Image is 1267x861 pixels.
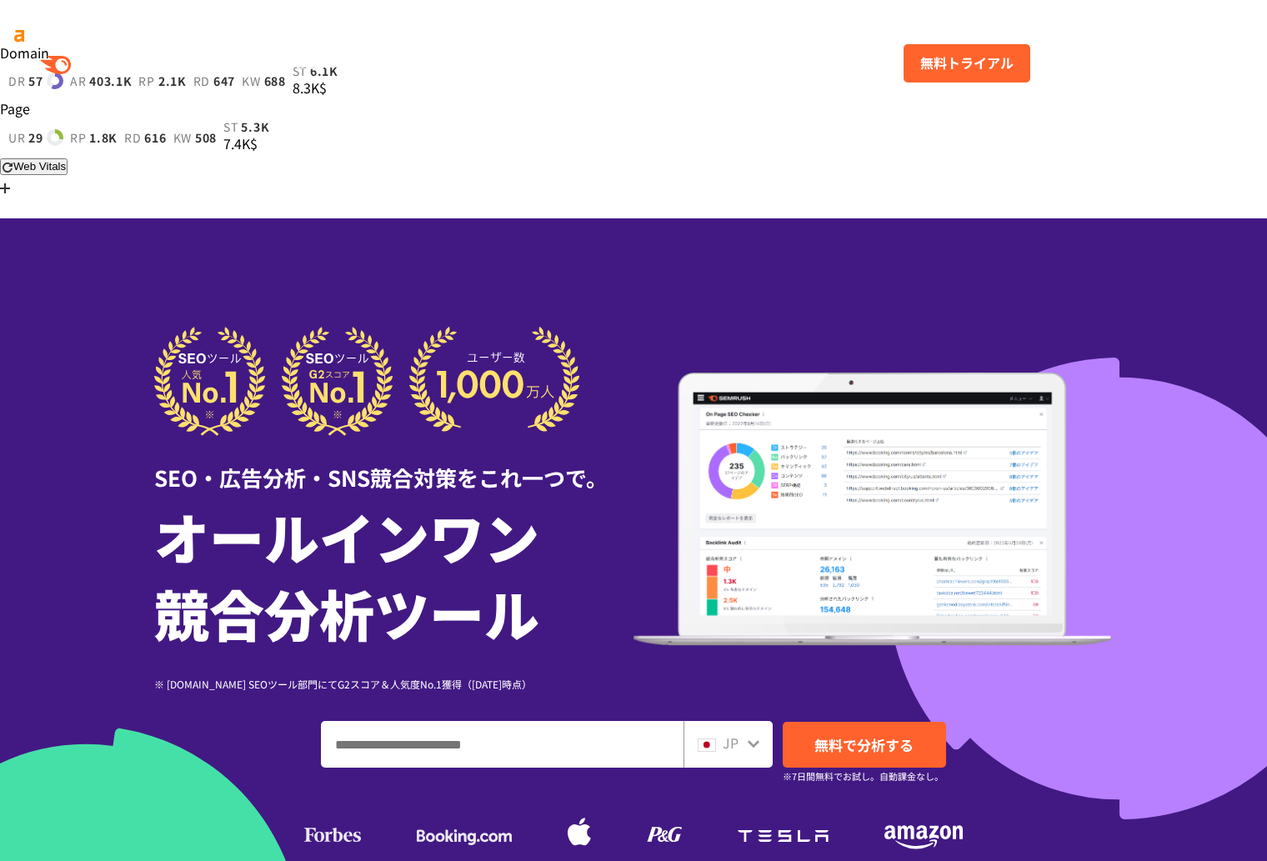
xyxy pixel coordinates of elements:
span: 29 [28,131,43,144]
span: JP [723,733,739,753]
span: Web Vitals [13,160,66,173]
span: rp [70,131,86,144]
span: デモを申し込む [1060,53,1154,74]
div: SEO・広告分析・SNS競合対策をこれ一つで。 [154,436,633,493]
span: st [223,120,238,133]
a: st5.3K [223,120,269,133]
a: セミナー [636,53,694,73]
span: 1.8K [89,131,118,144]
span: 508 [195,131,217,144]
a: ur29 [8,129,63,146]
a: デモを申し込む [1043,44,1171,83]
span: 無料で分析する [814,734,914,755]
a: 無料トライアル [904,44,1030,83]
small: ※7日間無料でお試し。自動課金なし。 [783,768,944,784]
a: 導入事例 [553,53,611,73]
a: 料金 [414,53,443,73]
a: rd616 [124,131,167,144]
a: Semrushとは [238,53,334,73]
a: 活用方法 [468,53,527,73]
span: ur [8,131,25,144]
div: ※ [DOMAIN_NAME] SEOツール部門にてG2スコア＆人気度No.1獲得（[DATE]時点） [154,676,633,692]
a: 機能 [360,53,389,73]
div: 7.4K$ [223,133,269,155]
a: 資料ダウンロード [719,53,837,73]
a: 無料で分析する [783,722,946,768]
h1: オールインワン 競合分析ツール [154,498,633,651]
span: rd [124,131,141,144]
span: 5.3K [241,120,269,133]
a: rp1.8K [70,131,118,144]
span: kw [173,131,192,144]
span: 無料トライアル [920,53,1014,74]
span: 616 [144,131,166,144]
a: kw508 [173,131,218,144]
input: ドメイン、キーワードまたはURLを入力してください [322,722,683,767]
